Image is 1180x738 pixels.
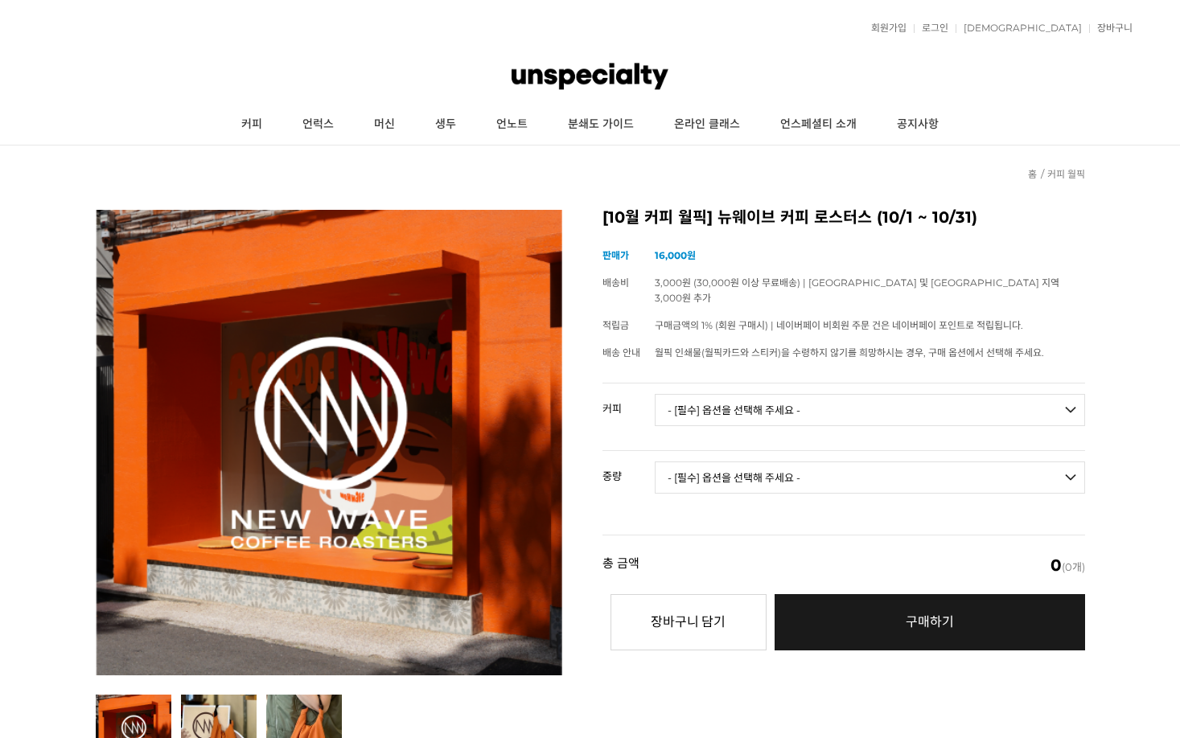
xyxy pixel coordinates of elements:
[863,23,907,33] a: 회원가입
[548,105,654,145] a: 분쇄도 가이드
[775,594,1085,650] a: 구매하기
[476,105,548,145] a: 언노트
[602,383,655,420] th: 커피
[1047,168,1085,180] a: 커피 월픽
[655,319,1023,331] span: 구매금액의 1% (회원 구매시) | 네이버페이 비회원 주문 건은 네이버페이 포인트로 적립됩니다.
[602,319,629,331] span: 적립금
[655,277,1059,304] span: 3,000원 (30,000원 이상 무료배송) | [GEOGRAPHIC_DATA] 및 [GEOGRAPHIC_DATA] 지역 3,000원 추가
[1028,168,1037,180] a: 홈
[602,210,1085,226] h2: [10월 커피 월픽] 뉴웨이브 커피 로스터스 (10/1 ~ 10/31)
[1050,556,1062,575] em: 0
[654,105,760,145] a: 온라인 클래스
[956,23,1082,33] a: [DEMOGRAPHIC_DATA]
[282,105,354,145] a: 언럭스
[655,346,1044,359] span: 월픽 인쇄물(월픽카드와 스티커)을 수령하지 않기를 희망하시는 경우, 구매 옵션에서 선택해 주세요.
[914,23,948,33] a: 로그인
[354,105,415,145] a: 머신
[602,277,629,289] span: 배송비
[1050,557,1085,573] span: (0개)
[1089,23,1133,33] a: 장바구니
[96,210,562,675] img: [10월 커피 월픽] 뉴웨이브 커피 로스터스 (10/1 ~ 10/31)
[602,346,640,359] span: 배송 안내
[906,614,954,629] span: 구매하기
[512,52,668,100] img: 언스페셜티 몰
[602,249,629,261] span: 판매가
[877,105,959,145] a: 공지사항
[602,451,655,488] th: 중량
[602,557,639,573] strong: 총 금액
[611,594,767,650] button: 장바구니 담기
[415,105,476,145] a: 생두
[221,105,282,145] a: 커피
[655,249,696,261] strong: 16,000원
[760,105,877,145] a: 언스페셜티 소개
